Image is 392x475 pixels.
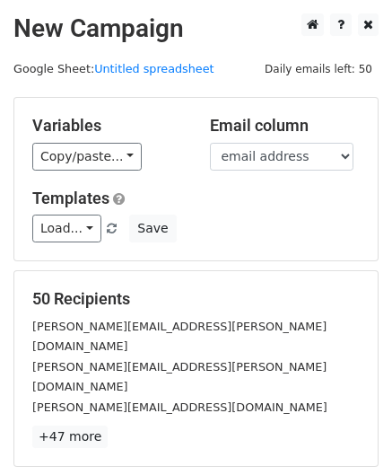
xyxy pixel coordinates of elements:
[13,13,379,44] h2: New Campaign
[32,215,101,242] a: Load...
[32,189,109,207] a: Templates
[129,215,176,242] button: Save
[258,59,379,79] span: Daily emails left: 50
[32,426,108,448] a: +47 more
[32,289,360,309] h5: 50 Recipients
[32,400,327,414] small: [PERSON_NAME][EMAIL_ADDRESS][DOMAIN_NAME]
[258,62,379,75] a: Daily emails left: 50
[13,62,214,75] small: Google Sheet:
[210,116,361,136] h5: Email column
[32,143,142,171] a: Copy/paste...
[32,320,327,354] small: [PERSON_NAME][EMAIL_ADDRESS][PERSON_NAME][DOMAIN_NAME]
[32,360,327,394] small: [PERSON_NAME][EMAIL_ADDRESS][PERSON_NAME][DOMAIN_NAME]
[94,62,213,75] a: Untitled spreadsheet
[32,116,183,136] h5: Variables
